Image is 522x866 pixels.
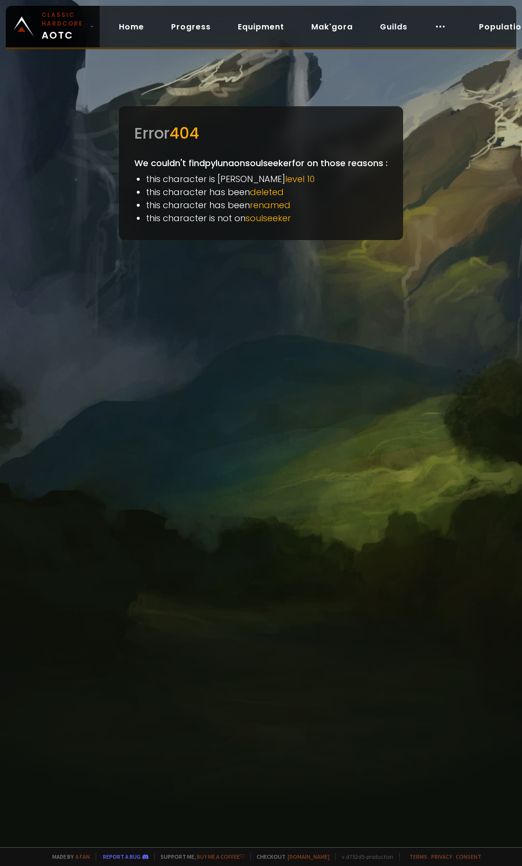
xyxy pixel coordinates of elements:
li: this character is not on [146,212,388,225]
span: deleted [250,186,284,198]
a: Classic HardcoreAOTC [6,6,100,47]
span: Checkout [250,853,330,860]
span: level 10 [285,173,315,185]
span: AOTC [42,11,86,43]
a: Privacy [431,853,452,860]
a: Guilds [372,17,415,37]
a: Mak'gora [304,17,361,37]
a: Terms [409,853,427,860]
a: a fan [75,853,90,860]
a: Consent [456,853,481,860]
li: this character has been [146,185,388,199]
div: Error [134,122,388,145]
span: 404 [170,122,199,144]
span: soulseeker [246,212,291,224]
span: v. d752d5 - production [335,853,393,860]
span: Support me, [154,853,245,860]
div: We couldn't find pyluna on soulseeker for on those reasons : [119,106,403,240]
li: this character is [PERSON_NAME] [146,172,388,185]
a: [DOMAIN_NAME] [288,853,330,860]
span: Made by [46,853,90,860]
a: Progress [163,17,218,37]
a: Home [111,17,152,37]
small: Classic Hardcore [42,11,86,28]
li: this character has been [146,199,388,212]
a: Report a bug [103,853,141,860]
span: renamed [250,199,290,211]
a: Buy me a coffee [197,853,245,860]
a: Equipment [230,17,292,37]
